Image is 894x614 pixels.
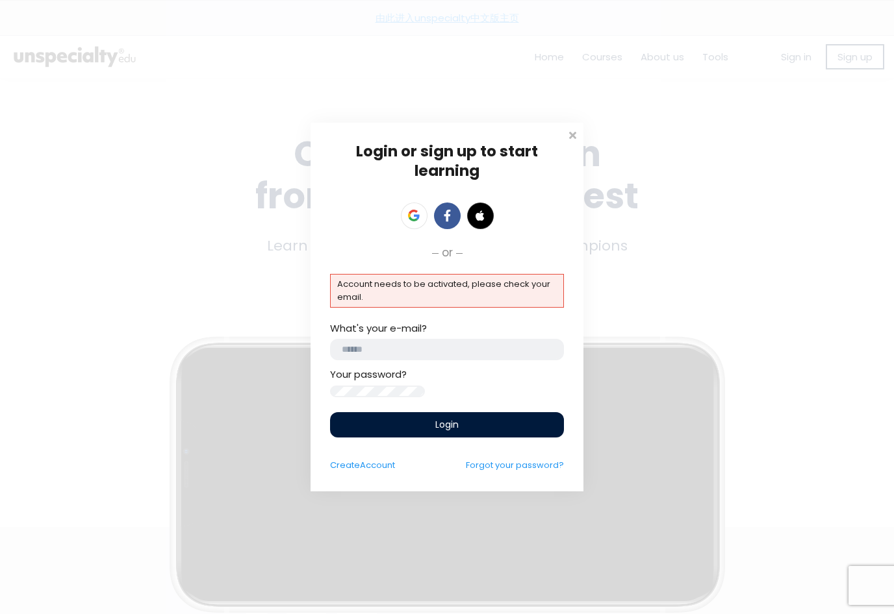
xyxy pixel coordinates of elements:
span: or [442,244,453,261]
a: CreateAccount [330,459,395,471]
span: Login [435,418,459,432]
span: Login or sign up to start learning [356,141,538,181]
span: Account [360,459,395,471]
a: Forgot your password? [466,459,564,471]
p: Account needs to be activated, please check your email. [337,278,557,304]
